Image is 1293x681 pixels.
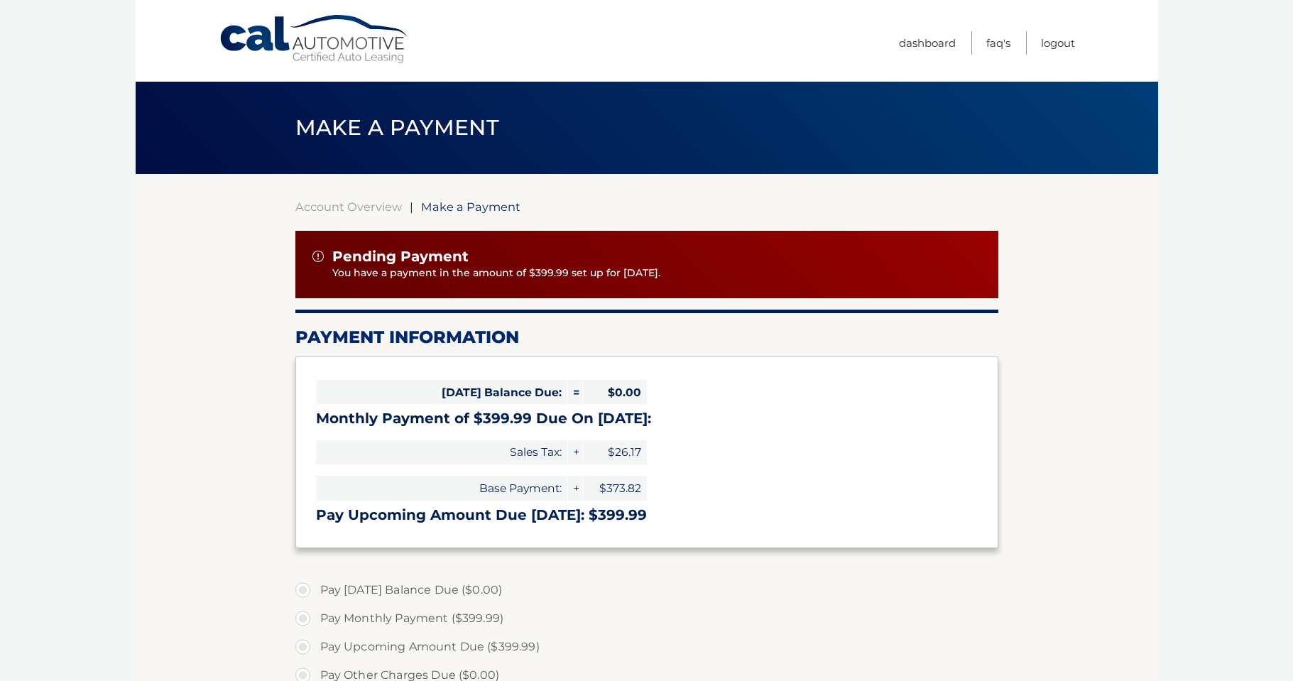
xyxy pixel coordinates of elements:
span: $0.00 [583,380,647,405]
span: $373.82 [583,476,647,501]
a: Dashboard [899,31,956,55]
span: | [410,200,413,214]
label: Pay Monthly Payment ($399.99) [295,604,998,633]
span: $26.17 [583,440,647,465]
span: = [568,380,582,405]
span: + [568,476,582,501]
label: Pay Upcoming Amount Due ($399.99) [295,633,998,661]
a: FAQ's [986,31,1010,55]
h3: Pay Upcoming Amount Due [DATE]: $399.99 [316,506,978,524]
a: Logout [1041,31,1075,55]
span: Pending Payment [332,248,469,266]
span: Sales Tax: [316,440,567,465]
span: Base Payment: [316,476,567,501]
span: Make a Payment [295,114,499,141]
h2: Payment Information [295,327,998,348]
img: alert-white.svg [312,251,324,262]
label: Pay [DATE] Balance Due ($0.00) [295,576,998,604]
a: Account Overview [295,200,402,214]
span: [DATE] Balance Due: [316,380,567,405]
span: Make a Payment [421,200,520,214]
a: Cal Automotive [219,14,410,65]
h3: Monthly Payment of $399.99 Due On [DATE]: [316,410,978,427]
span: + [568,440,582,465]
p: You have a payment in the amount of $399.99 set up for [DATE]. [332,266,981,281]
